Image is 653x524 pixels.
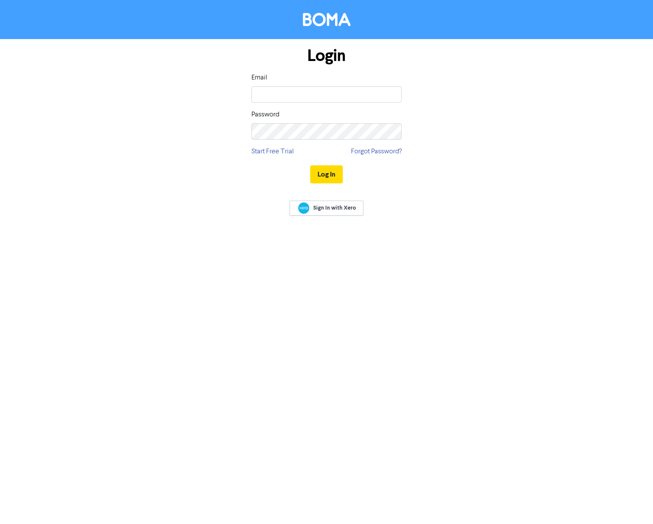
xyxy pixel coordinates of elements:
[298,202,309,214] img: Xero logo
[313,204,356,212] span: Sign In with Xero
[310,165,343,183] button: Log In
[303,13,351,26] img: BOMA Logo
[290,201,363,216] a: Sign In with Xero
[351,146,402,157] a: Forgot Password?
[251,46,402,66] h1: Login
[251,73,267,83] label: Email
[251,110,279,120] label: Password
[251,146,294,157] a: Start Free Trial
